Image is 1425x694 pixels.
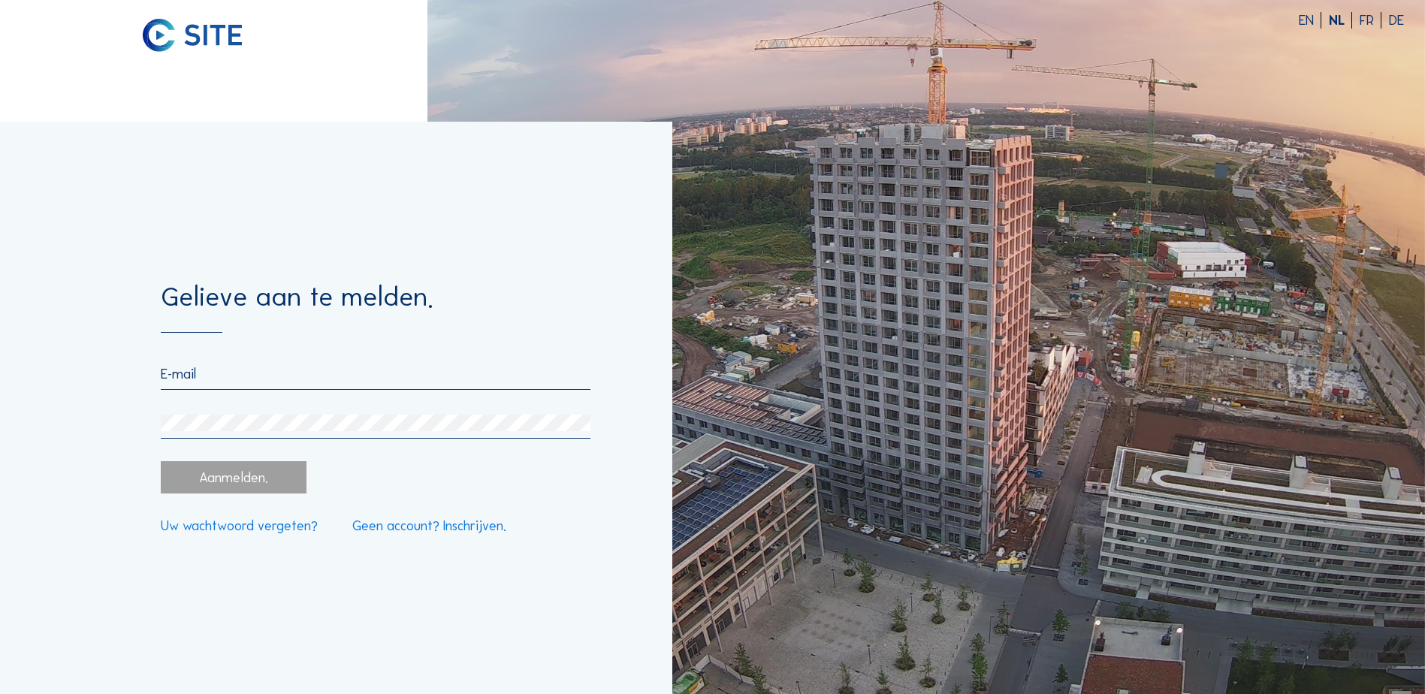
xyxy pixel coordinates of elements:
[352,519,506,533] a: Geen account? Inschrijven.
[1389,14,1404,27] div: DE
[161,283,590,333] div: Gelieve aan te melden.
[143,19,243,53] img: C-SITE logo
[161,366,590,382] input: E-mail
[1299,14,1321,27] div: EN
[161,519,318,533] a: Uw wachtwoord vergeten?
[1360,14,1381,27] div: FR
[161,461,306,493] div: Aanmelden.
[1329,14,1352,27] div: NL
